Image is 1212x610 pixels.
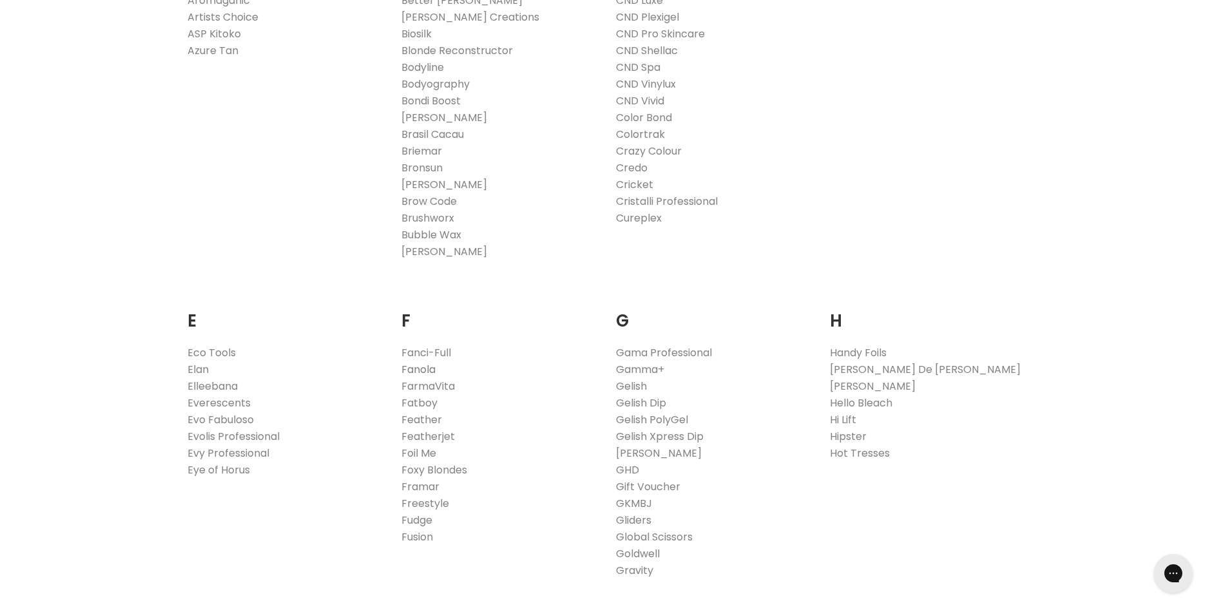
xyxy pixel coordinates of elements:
[401,177,487,192] a: [PERSON_NAME]
[401,60,444,75] a: Bodyline
[401,244,487,259] a: [PERSON_NAME]
[188,10,258,24] a: Artists Choice
[616,60,660,75] a: CND Spa
[616,479,680,494] a: Gift Voucher
[401,291,597,334] h2: F
[616,446,702,461] a: [PERSON_NAME]
[830,291,1025,334] h2: H
[616,412,688,427] a: Gelish PolyGel
[401,513,432,528] a: Fudge
[616,362,664,377] a: Gamma+
[401,362,436,377] a: Fanola
[188,26,241,41] a: ASP Kitoko
[401,194,457,209] a: Brow Code
[401,77,470,91] a: Bodyography
[616,546,660,561] a: Goldwell
[401,127,464,142] a: Brasil Cacau
[616,563,653,578] a: Gravity
[616,110,672,125] a: Color Bond
[401,345,451,360] a: Fanci-Full
[188,345,236,360] a: Eco Tools
[830,412,856,427] a: Hi Lift
[616,462,639,477] a: GHD
[616,529,693,544] a: Global Scissors
[616,77,676,91] a: CND Vinylux
[401,227,461,242] a: Bubble Wax
[401,160,443,175] a: Bronsun
[616,194,718,209] a: Cristalli Professional
[616,43,678,58] a: CND Shellac
[616,396,666,410] a: Gelish Dip
[616,26,705,41] a: CND Pro Skincare
[616,291,811,334] h2: G
[616,496,652,511] a: GKMBJ
[401,10,539,24] a: [PERSON_NAME] Creations
[616,144,682,158] a: Crazy Colour
[401,496,449,511] a: Freestyle
[401,462,467,477] a: Foxy Blondes
[401,479,439,494] a: Framar
[401,43,513,58] a: Blonde Reconstructor
[188,446,269,461] a: Evy Professional
[616,127,665,142] a: Colortrak
[616,160,648,175] a: Credo
[616,211,662,225] a: Cureplex
[401,26,432,41] a: Biosilk
[830,396,892,410] a: Hello Bleach
[830,345,887,360] a: Handy Foils
[616,93,664,108] a: CND Vivid
[616,513,651,528] a: Gliders
[830,429,867,444] a: Hipster
[401,110,487,125] a: [PERSON_NAME]
[1148,549,1199,597] iframe: Gorgias live chat messenger
[188,362,209,377] a: Elan
[616,379,647,394] a: Gelish
[401,211,454,225] a: Brushworx
[401,396,438,410] a: Fatboy
[188,43,238,58] a: Azure Tan
[616,345,712,360] a: Gama Professional
[616,10,679,24] a: CND Plexigel
[830,362,1021,377] a: [PERSON_NAME] De [PERSON_NAME]
[401,529,433,544] a: Fusion
[401,144,442,158] a: Briemar
[830,379,916,394] a: [PERSON_NAME]
[616,177,653,192] a: Cricket
[188,379,238,394] a: Elleebana
[188,429,280,444] a: Evolis Professional
[830,446,890,461] a: Hot Tresses
[401,412,442,427] a: Feather
[401,446,436,461] a: Foil Me
[401,379,455,394] a: FarmaVita
[401,429,455,444] a: Featherjet
[188,462,250,477] a: Eye of Horus
[188,412,254,427] a: Evo Fabuloso
[616,429,704,444] a: Gelish Xpress Dip
[188,291,383,334] h2: E
[401,93,461,108] a: Bondi Boost
[188,396,251,410] a: Everescents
